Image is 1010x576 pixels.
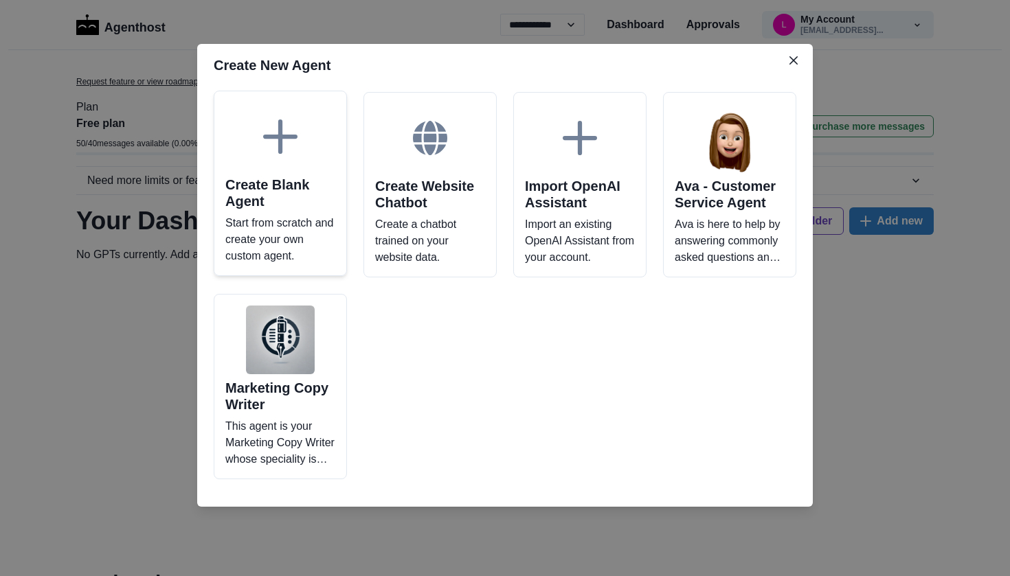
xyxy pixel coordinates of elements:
[225,215,335,264] p: Start from scratch and create your own custom agent.
[197,44,813,87] header: Create New Agent
[525,178,635,211] h2: Import OpenAI Assistant
[375,178,485,211] h2: Create Website Chatbot
[525,216,635,266] p: Import an existing OpenAI Assistant from your account.
[695,104,764,172] img: Ava - Customer Service Agent
[225,380,335,413] h2: Marketing Copy Writer
[675,216,785,266] p: Ava is here to help by answering commonly asked questions and more!
[375,216,485,266] p: Create a chatbot trained on your website data.
[675,178,785,211] h2: Ava - Customer Service Agent
[783,49,805,71] button: Close
[246,306,315,374] img: Marketing Copy Writer
[225,176,335,209] h2: Create Blank Agent
[225,418,335,468] p: This agent is your Marketing Copy Writer whose speciality is helping you craft copy that speaks t...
